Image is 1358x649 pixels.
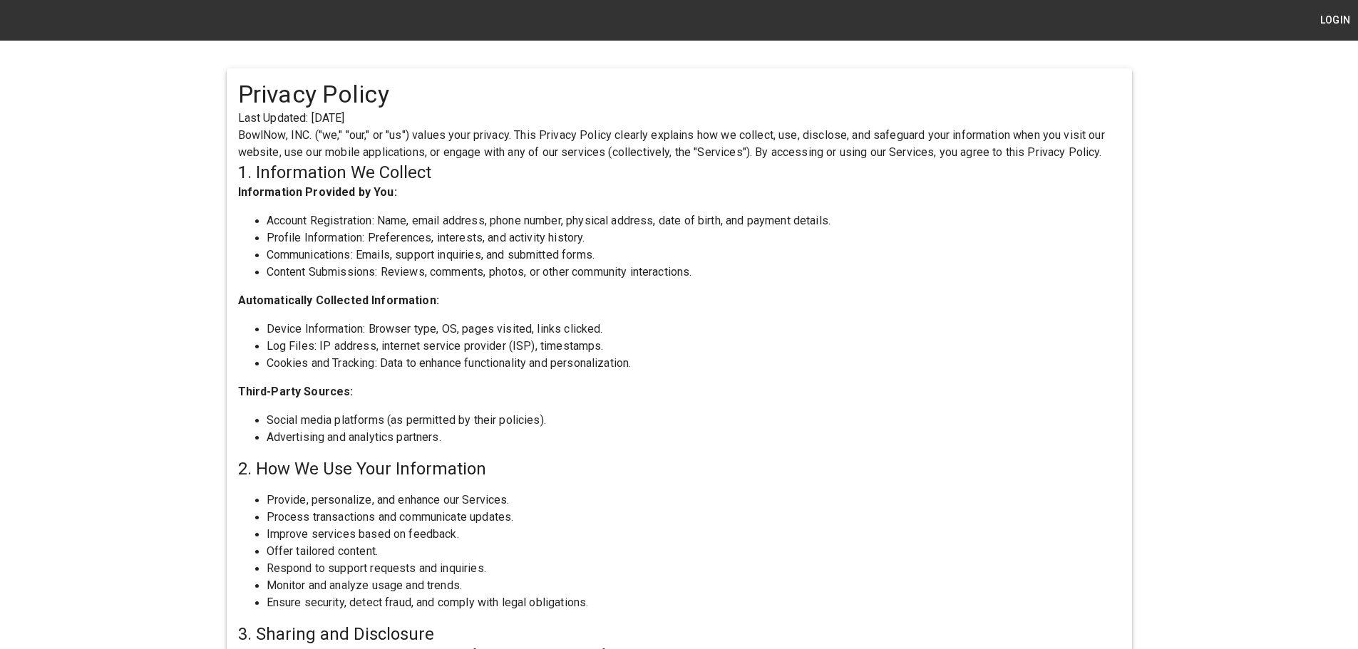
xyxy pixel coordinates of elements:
p: Offer tailored content. [267,543,1121,560]
h4: Privacy Policy [238,80,1121,110]
p: Ensure security, detect fraud, and comply with legal obligations. [267,594,1121,611]
p: Last Updated: [DATE] [238,110,1121,127]
p: Advertising and analytics partners. [267,429,1121,446]
p: Monitor and analyze usage and trends. [267,577,1121,594]
p: Process transactions and communicate updates. [267,509,1121,526]
p: Cookies and Tracking: Data to enhance functionality and personalization. [267,355,1121,372]
p: Improve services based on feedback. [267,526,1121,543]
strong: Automatically Collected Information: [238,294,439,307]
p: Provide, personalize, and enhance our Services. [267,492,1121,509]
p: Device Information: Browser type, OS, pages visited, links clicked. [267,321,1121,338]
p: BowlNow, INC. ("we," "our," or "us") values your privacy. This Privacy Policy clearly explains ho... [238,127,1121,161]
p: Social media platforms (as permitted by their policies). [267,412,1121,429]
strong: Information Provided by You: [238,185,397,199]
strong: Third-Party Sources: [238,385,354,398]
p: Account Registration: Name, email address, phone number, physical address, date of birth, and pay... [267,212,1121,229]
h5: 3. Sharing and Disclosure [238,623,1121,645]
p: Profile Information: Preferences, interests, and activity history. [267,229,1121,246]
p: Log Files: IP address, internet service provider (ISP), timestamps. [267,338,1121,355]
p: Respond to support requests and inquiries. [267,560,1121,577]
p: Communications: Emails, support inquiries, and submitted forms. [267,246,1121,264]
button: Login [1312,7,1358,33]
h5: 2. How We Use Your Information [238,457,1121,480]
img: logo [7,13,86,27]
h5: 1. Information We Collect [238,161,1121,184]
p: Content Submissions: Reviews, comments, photos, or other community interactions. [267,264,1121,281]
